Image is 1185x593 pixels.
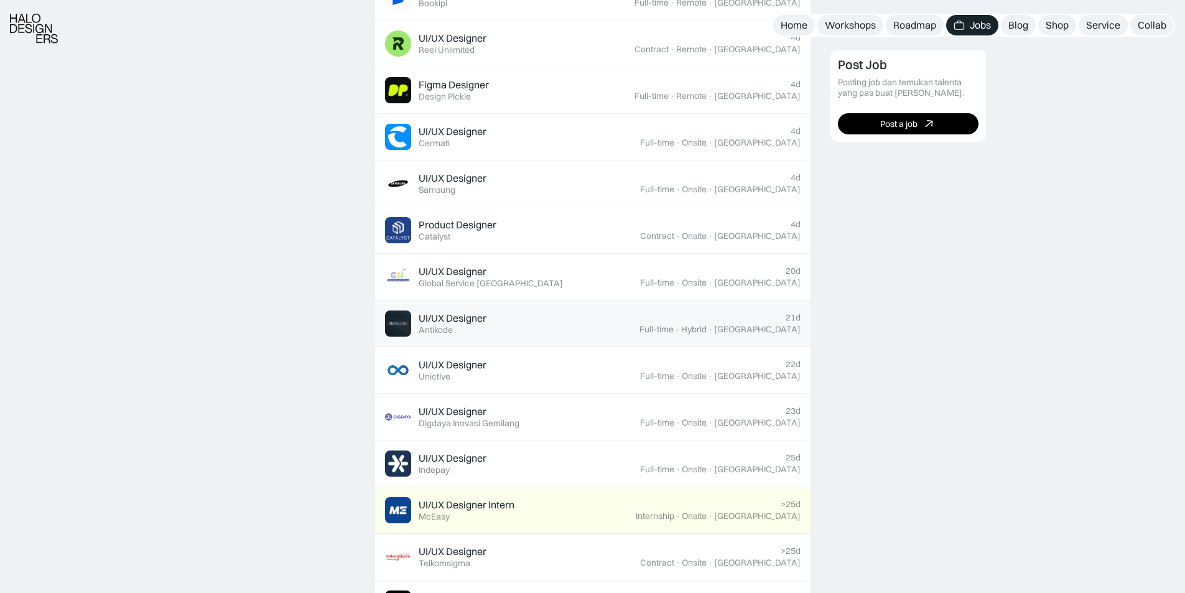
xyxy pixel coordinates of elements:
img: Job Image [385,497,411,523]
div: Post Job [838,57,887,72]
div: Onsite [682,138,707,148]
div: Global Service [GEOGRAPHIC_DATA] [419,278,563,289]
div: Service [1086,19,1120,32]
div: 23d [786,406,801,416]
div: · [670,91,675,101]
div: [GEOGRAPHIC_DATA] [714,278,801,288]
div: Full-time [640,464,674,475]
div: [GEOGRAPHIC_DATA] [714,464,801,475]
div: Onsite [682,278,707,288]
div: · [708,91,713,101]
a: Job ImageUI/UX DesignerGlobal Service [GEOGRAPHIC_DATA]20dFull-time·Onsite·[GEOGRAPHIC_DATA] [375,254,811,301]
div: Post a job [880,118,918,129]
div: · [708,278,713,288]
a: Roadmap [886,15,944,35]
a: Shop [1038,15,1076,35]
div: · [708,44,713,55]
div: Posting job dan temukan talenta yang pas buat [PERSON_NAME]. [838,77,978,98]
div: Jobs [970,19,991,32]
img: Job Image [385,124,411,150]
div: Reel Unlimited [419,45,475,55]
div: McEasy [419,511,450,522]
div: Onsite [682,464,707,475]
div: [GEOGRAPHIC_DATA] [714,511,801,521]
div: Full-time [640,184,674,195]
div: Roadmap [893,19,936,32]
div: Remote [676,44,707,55]
div: Internship [636,511,674,521]
div: Onsite [682,558,707,568]
img: Job Image [385,264,411,290]
div: [GEOGRAPHIC_DATA] [714,371,801,381]
div: Contract [640,231,674,241]
div: Onsite [682,418,707,428]
div: UI/UX Designer [419,265,486,278]
div: >25d [781,546,801,556]
div: Unictive [419,371,450,382]
div: · [676,184,681,195]
div: [GEOGRAPHIC_DATA] [714,418,801,428]
div: 21d [786,312,801,323]
div: · [670,44,675,55]
div: · [708,418,713,428]
div: Full-time [640,138,674,148]
div: UI/UX Designer [419,172,486,185]
div: 20d [786,266,801,276]
div: [GEOGRAPHIC_DATA] [714,138,801,148]
div: Samsung [419,185,455,195]
div: Collab [1138,19,1166,32]
div: · [676,464,681,475]
img: Job Image [385,77,411,103]
div: UI/UX Designer [419,312,486,325]
div: [GEOGRAPHIC_DATA] [714,231,801,241]
a: Job ImageUI/UX DesignerDigdaya Inovasi Gemilang23dFull-time·Onsite·[GEOGRAPHIC_DATA] [375,394,811,441]
div: Hybrid [681,324,707,335]
img: Job Image [385,357,411,383]
div: · [676,558,681,568]
div: · [676,278,681,288]
div: Digdaya Inovasi Gemilang [419,418,519,429]
div: Full-time [634,91,669,101]
div: · [708,511,713,521]
div: Catalyst [419,231,450,242]
a: Home [773,15,815,35]
a: Job ImageUI/UX Designer InternMcEasy>25dInternship·Onsite·[GEOGRAPHIC_DATA] [375,487,811,534]
div: Contract [634,44,669,55]
div: Home [781,19,807,32]
div: [GEOGRAPHIC_DATA] [714,184,801,195]
div: · [708,138,713,148]
div: Onsite [682,184,707,195]
img: Job Image [385,404,411,430]
div: · [676,418,681,428]
a: Collab [1130,15,1174,35]
div: >25d [781,499,801,510]
div: · [676,231,681,241]
div: UI/UX Designer Intern [419,498,514,511]
a: Service [1079,15,1128,35]
div: · [676,511,681,521]
div: 4d [791,126,801,136]
div: UI/UX Designer [419,452,486,465]
a: Job ImageFigma DesignerDesign Pickle4dFull-time·Remote·[GEOGRAPHIC_DATA] [375,67,811,114]
div: Remote [676,91,707,101]
div: Full-time [640,371,674,381]
div: · [708,464,713,475]
div: Blog [1008,19,1028,32]
div: [GEOGRAPHIC_DATA] [714,44,801,55]
img: Job Image [385,311,411,337]
div: UI/UX Designer [419,32,486,45]
div: Design Pickle [419,91,471,102]
div: 4d [791,79,801,90]
div: Cermati [419,138,450,149]
a: Jobs [946,15,998,35]
div: Full-time [639,324,674,335]
a: Job ImageUI/UX DesignerReel Unlimited4dContract·Remote·[GEOGRAPHIC_DATA] [375,21,811,67]
a: Job ImageUI/UX DesignerTelkomsigma>25dContract·Onsite·[GEOGRAPHIC_DATA] [375,534,811,581]
div: 22d [786,359,801,370]
div: UI/UX Designer [419,545,486,558]
div: Telkomsigma [419,558,470,569]
a: Job ImageUI/UX DesignerCermati4dFull-time·Onsite·[GEOGRAPHIC_DATA] [375,114,811,161]
div: Antikode [419,325,453,335]
div: [GEOGRAPHIC_DATA] [714,91,801,101]
div: · [676,138,681,148]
